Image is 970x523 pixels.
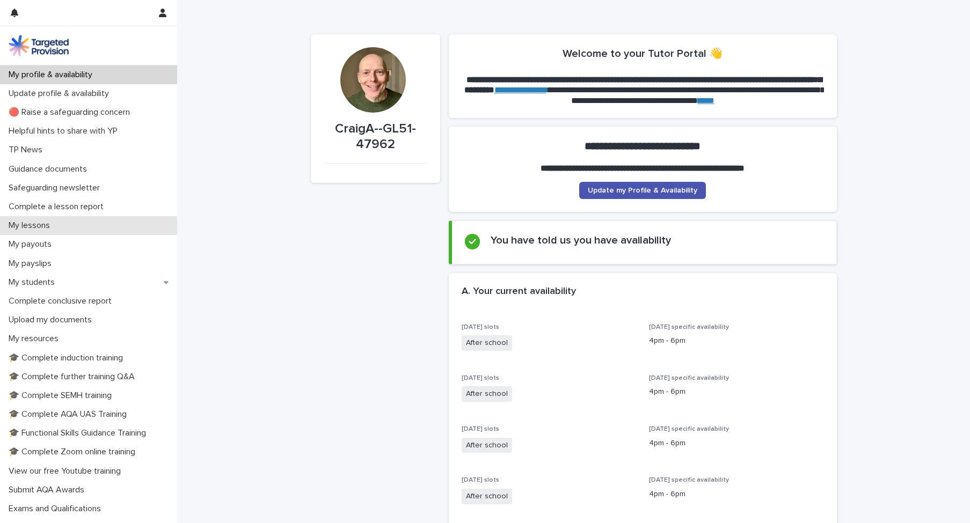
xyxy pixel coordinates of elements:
span: After school [462,386,512,402]
p: Update profile & availability [4,89,118,99]
p: 4pm - 6pm [649,438,824,449]
span: [DATE] specific availability [649,477,729,483]
span: [DATE] specific availability [649,426,729,432]
p: My payouts [4,239,60,249]
p: Complete conclusive report [4,296,120,306]
a: Update my Profile & Availability [579,182,706,199]
p: Helpful hints to share with YP [4,126,126,136]
span: After school [462,438,512,453]
p: 🔴 Raise a safeguarding concern [4,107,138,117]
p: 🎓 Complete induction training [4,353,132,363]
span: [DATE] slots [462,477,499,483]
p: Guidance documents [4,164,96,174]
h2: A. Your current availability [462,286,576,298]
p: My resources [4,334,67,344]
h2: You have told us you have availability [491,234,671,247]
p: 4pm - 6pm [649,489,824,500]
span: [DATE] slots [462,375,499,381]
p: View our free Youtube training [4,466,129,476]
p: My payslips [4,259,60,269]
span: [DATE] slots [462,426,499,432]
p: 🎓 Complete AQA UAS Training [4,409,135,419]
p: 🎓 Complete SEMH training [4,391,120,401]
span: [DATE] specific availability [649,375,729,381]
span: [DATE] specific availability [649,324,729,330]
p: My lessons [4,220,59,231]
span: Update my Profile & Availability [588,187,697,194]
p: 🎓 Complete further training Q&A [4,372,143,382]
span: [DATE] slots [462,324,499,330]
img: M5nRWzHhSzIhMunXDL62 [9,35,69,56]
p: Safeguarding newsletter [4,183,108,193]
span: After school [462,489,512,504]
span: After school [462,335,512,351]
p: My profile & availability [4,70,101,80]
p: CraigA--GL51-47962 [324,121,427,152]
h2: Welcome to your Tutor Portal 👋 [563,47,723,60]
p: Submit AQA Awards [4,485,93,495]
p: Exams and Qualifications [4,504,110,514]
p: My students [4,277,63,288]
p: 4pm - 6pm [649,386,824,397]
p: Complete a lesson report [4,202,112,212]
p: 4pm - 6pm [649,335,824,347]
p: Upload my documents [4,315,100,325]
p: 🎓 Complete Zoom online training [4,447,144,457]
p: TP News [4,145,51,155]
p: 🎓 Functional Skills Guidance Training [4,428,155,438]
